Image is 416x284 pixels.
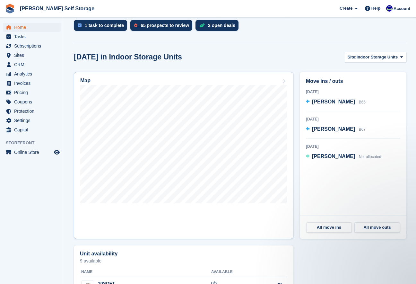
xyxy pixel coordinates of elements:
[74,20,130,34] a: 1 task to complete
[211,267,258,277] th: Available
[359,127,366,132] span: B67
[5,4,15,13] img: stora-icon-8386f47178a22dfd0bd8f6a31ec36ba5ce8667c1dd55bd0f319d3a0aa187defe.svg
[14,41,53,50] span: Subscriptions
[344,52,406,62] button: Site: Indoor Storage Units
[14,32,53,41] span: Tasks
[357,54,398,60] span: Indoor Storage Units
[14,88,53,97] span: Pricing
[312,154,355,159] span: [PERSON_NAME]
[14,60,53,69] span: CRM
[53,148,61,156] a: Preview store
[195,20,242,34] a: 2 open deals
[14,125,53,134] span: Capital
[14,79,53,88] span: Invoices
[306,153,381,161] a: [PERSON_NAME] Not allocated
[14,97,53,106] span: Coupons
[3,79,61,88] a: menu
[3,125,61,134] a: menu
[3,41,61,50] a: menu
[14,107,53,116] span: Protection
[134,23,137,27] img: prospect-51fa495bee0391a8d652442698ab0144808aea92771e9ea1ae160a38d050c398.svg
[394,5,410,12] span: Account
[306,77,400,85] h2: Move ins / outs
[14,23,53,32] span: Home
[306,144,400,149] div: [DATE]
[3,60,61,69] a: menu
[80,251,117,257] h2: Unit availability
[3,88,61,97] a: menu
[17,3,97,14] a: [PERSON_NAME] Self Storage
[359,155,381,159] span: Not allocated
[312,99,355,104] span: [PERSON_NAME]
[3,69,61,78] a: menu
[85,23,124,28] div: 1 task to complete
[14,69,53,78] span: Analytics
[141,23,189,28] div: 65 prospects to review
[199,23,205,28] img: deal-1b604bf984904fb50ccaf53a9ad4b4a5d6e5aea283cecdc64d6e3604feb123c2.svg
[80,78,91,84] h2: Map
[74,53,182,61] h2: [DATE] in Indoor Storage Units
[80,267,211,277] th: Name
[306,125,366,134] a: [PERSON_NAME] B67
[340,5,352,12] span: Create
[6,140,64,146] span: Storefront
[3,116,61,125] a: menu
[348,54,357,60] span: Site:
[306,89,400,95] div: [DATE]
[3,23,61,32] a: menu
[74,72,293,239] a: Map
[312,126,355,132] span: [PERSON_NAME]
[359,100,366,104] span: B65
[306,116,400,122] div: [DATE]
[306,222,352,233] a: All move ins
[78,23,82,27] img: task-75834270c22a3079a89374b754ae025e5fb1db73e45f91037f5363f120a921f8.svg
[306,98,366,106] a: [PERSON_NAME] B65
[14,148,53,157] span: Online Store
[80,259,287,263] p: 9 available
[3,51,61,60] a: menu
[130,20,195,34] a: 65 prospects to review
[14,116,53,125] span: Settings
[208,23,235,28] div: 2 open deals
[386,5,393,12] img: Justin Farthing
[354,222,400,233] a: All move outs
[14,51,53,60] span: Sites
[371,5,380,12] span: Help
[3,107,61,116] a: menu
[3,148,61,157] a: menu
[3,32,61,41] a: menu
[3,97,61,106] a: menu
